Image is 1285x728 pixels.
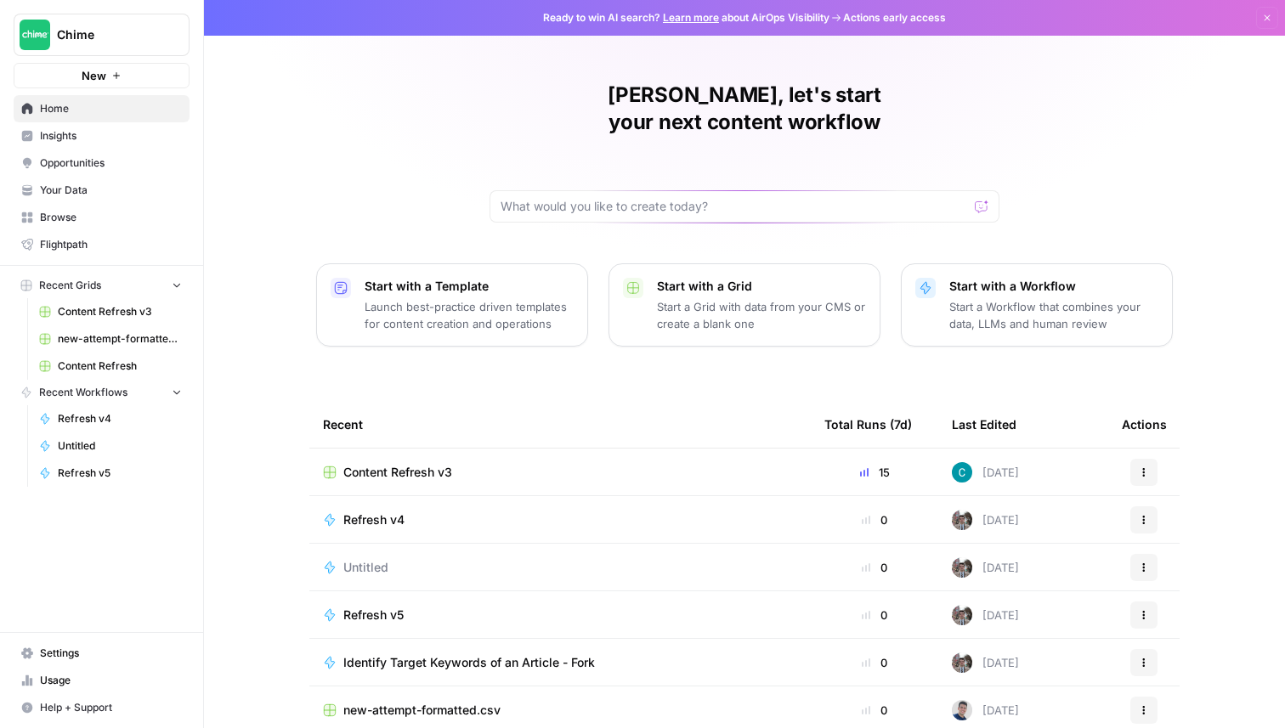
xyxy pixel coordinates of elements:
[343,607,404,624] span: Refresh v5
[952,462,972,483] img: j9qb2ccshb41yxhj1huxr8tzk937
[39,385,127,400] span: Recent Workflows
[952,605,972,625] img: a2mlt6f1nb2jhzcjxsuraj5rj4vi
[952,557,972,578] img: a2mlt6f1nb2jhzcjxsuraj5rj4vi
[58,466,182,481] span: Refresh v5
[1122,401,1167,448] div: Actions
[663,11,719,24] a: Learn more
[323,702,797,719] a: new-attempt-formatted.csv
[952,510,972,530] img: a2mlt6f1nb2jhzcjxsuraj5rj4vi
[14,63,190,88] button: New
[323,559,797,576] a: Untitled
[343,654,595,671] span: Identify Target Keywords of an Article - Fork
[609,263,880,347] button: Start with a GridStart a Grid with data from your CMS or create a blank one
[657,278,866,295] p: Start with a Grid
[31,353,190,380] a: Content Refresh
[58,358,182,374] span: Content Refresh
[316,263,588,347] button: Start with a TemplateLaunch best-practice driven templates for content creation and operations
[824,401,912,448] div: Total Runs (7d)
[343,511,405,528] span: Refresh v4
[40,673,182,688] span: Usage
[31,405,190,432] a: Refresh v4
[14,177,190,204] a: Your Data
[14,694,190,721] button: Help + Support
[14,150,190,177] a: Opportunities
[58,438,182,454] span: Untitled
[40,155,182,171] span: Opportunities
[31,298,190,325] a: Content Refresh v3
[952,605,1019,625] div: [DATE]
[40,183,182,198] span: Your Data
[952,557,1019,578] div: [DATE]
[40,237,182,252] span: Flightpath
[824,702,925,719] div: 0
[58,304,182,319] span: Content Refresh v3
[14,122,190,150] a: Insights
[57,26,160,43] span: Chime
[40,210,182,225] span: Browse
[14,273,190,298] button: Recent Grids
[14,231,190,258] a: Flightpath
[39,278,101,293] span: Recent Grids
[952,700,972,720] img: oskm0cmuhabjb8ex6014qupaj5sj
[40,101,182,116] span: Home
[31,325,190,353] a: new-attempt-formatted.csv
[323,401,797,448] div: Recent
[365,298,574,332] p: Launch best-practice driven templates for content creation and operations
[824,654,925,671] div: 0
[14,204,190,231] a: Browse
[824,559,925,576] div: 0
[952,462,1019,483] div: [DATE]
[14,14,190,56] button: Workspace: Chime
[14,640,190,667] a: Settings
[58,331,182,347] span: new-attempt-formatted.csv
[323,607,797,624] a: Refresh v5
[824,607,925,624] div: 0
[824,464,925,481] div: 15
[952,700,1019,720] div: [DATE]
[31,460,190,487] a: Refresh v5
[14,667,190,694] a: Usage
[14,95,190,122] a: Home
[40,128,182,144] span: Insights
[949,278,1158,295] p: Start with a Workflow
[40,646,182,661] span: Settings
[365,278,574,295] p: Start with a Template
[952,401,1016,448] div: Last Edited
[952,652,1019,673] div: [DATE]
[323,464,797,481] a: Content Refresh v3
[501,198,968,215] input: What would you like to create today?
[657,298,866,332] p: Start a Grid with data from your CMS or create a blank one
[952,652,972,673] img: a2mlt6f1nb2jhzcjxsuraj5rj4vi
[14,380,190,405] button: Recent Workflows
[949,298,1158,332] p: Start a Workflow that combines your data, LLMs and human review
[901,263,1173,347] button: Start with a WorkflowStart a Workflow that combines your data, LLMs and human review
[343,702,501,719] span: new-attempt-formatted.csv
[543,10,829,25] span: Ready to win AI search? about AirOps Visibility
[343,559,388,576] span: Untitled
[58,411,182,426] span: Refresh v4
[824,511,925,528] div: 0
[323,511,797,528] a: Refresh v4
[31,432,190,460] a: Untitled
[82,67,106,84] span: New
[40,700,182,715] span: Help + Support
[490,82,999,136] h1: [PERSON_NAME], let's start your next content workflow
[343,464,452,481] span: Content Refresh v3
[20,20,50,50] img: Chime Logo
[952,510,1019,530] div: [DATE]
[323,654,797,671] a: Identify Target Keywords of an Article - Fork
[843,10,946,25] span: Actions early access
